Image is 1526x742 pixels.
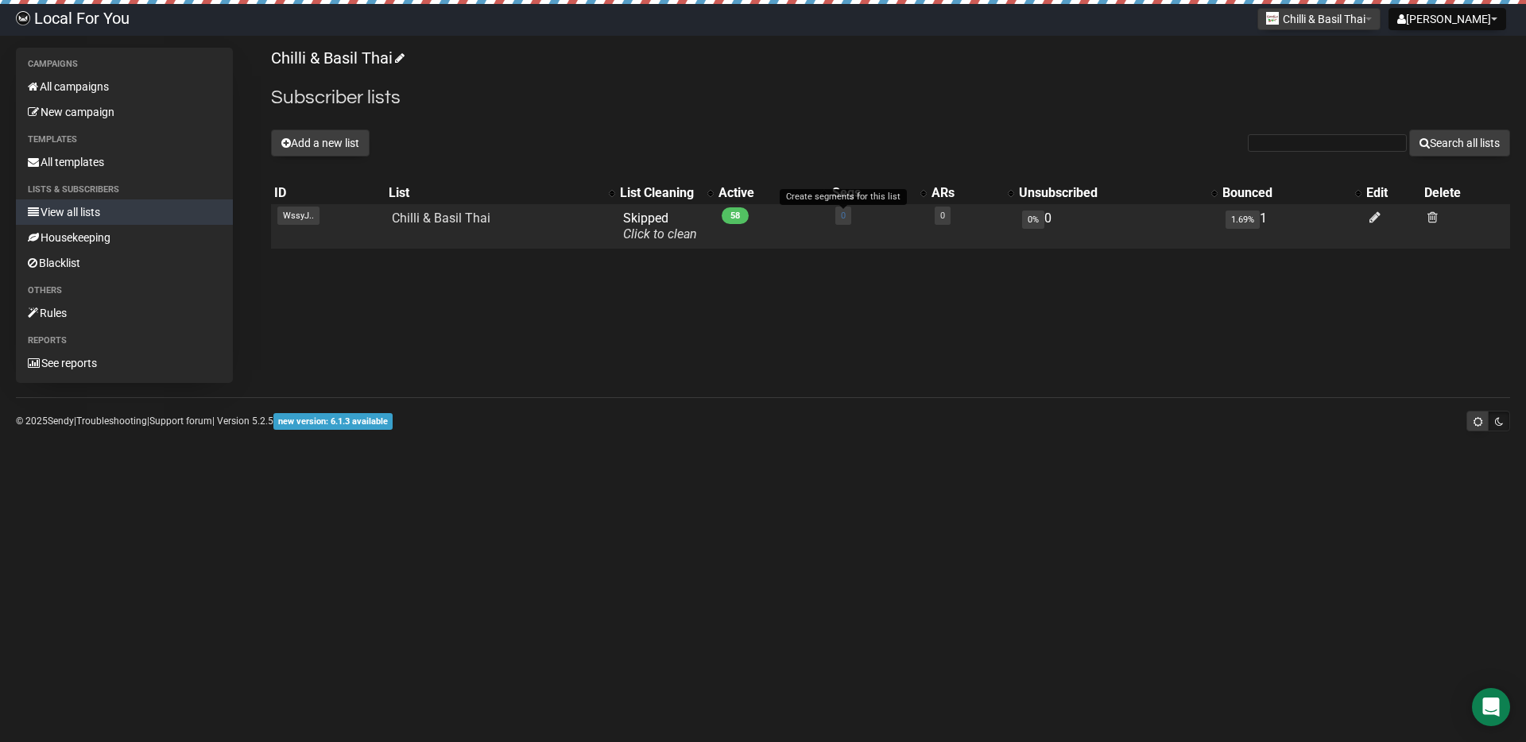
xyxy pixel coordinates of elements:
[841,211,846,221] a: 0
[1421,182,1510,204] th: Delete: No sort applied, sorting is disabled
[273,415,393,427] a: new version: 6.1.3 available
[1219,182,1363,204] th: Bounced: No sort applied, activate to apply an ascending sort
[1257,8,1381,30] button: Chilli & Basil Thai
[16,74,233,99] a: All campaigns
[1219,204,1363,249] td: 1
[16,149,233,175] a: All templates
[76,415,147,427] a: Troubleshooting
[16,331,233,350] li: Reports
[780,189,907,205] div: Create segments for this list
[928,182,1016,204] th: ARs: No sort applied, activate to apply an ascending sort
[1016,204,1219,249] td: 0
[16,300,233,326] a: Rules
[1366,185,1418,201] div: Edit
[623,226,697,242] a: Click to clean
[271,129,370,157] button: Add a new list
[271,182,385,204] th: ID: No sort applied, sorting is disabled
[48,415,74,427] a: Sendy
[385,182,617,204] th: List: No sort applied, activate to apply an ascending sort
[829,182,928,204] th: Segs: No sort applied, activate to apply an ascending sort
[722,207,749,224] span: 58
[1226,211,1260,229] span: 1.69%
[389,185,601,201] div: List
[1222,185,1347,201] div: Bounced
[1424,185,1507,201] div: Delete
[623,211,697,242] span: Skipped
[1389,8,1506,30] button: [PERSON_NAME]
[715,182,829,204] th: Active: No sort applied, activate to apply an ascending sort
[16,350,233,376] a: See reports
[620,185,699,201] div: List Cleaning
[1266,12,1279,25] img: 940.jpg
[273,413,393,430] span: new version: 6.1.3 available
[16,225,233,250] a: Housekeeping
[940,211,945,221] a: 0
[1409,129,1510,157] button: Search all lists
[16,412,393,430] p: © 2025 | | | Version 5.2.5
[16,199,233,225] a: View all lists
[1022,211,1044,229] span: 0%
[1016,182,1219,204] th: Unsubscribed: No sort applied, activate to apply an ascending sort
[16,250,233,276] a: Blacklist
[149,415,212,427] a: Support forum
[274,185,381,201] div: ID
[931,185,1000,201] div: ARs
[277,207,320,225] span: WssyJ..
[271,83,1510,112] h2: Subscriber lists
[16,281,233,300] li: Others
[617,182,715,204] th: List Cleaning: No sort applied, activate to apply an ascending sort
[16,11,30,25] img: d61d2441668da63f2d83084b75c85b29
[16,99,233,125] a: New campaign
[718,185,813,201] div: Active
[271,48,402,68] a: Chilli & Basil Thai
[16,130,233,149] li: Templates
[1472,688,1510,726] div: Open Intercom Messenger
[392,211,490,226] a: Chilli & Basil Thai
[16,55,233,74] li: Campaigns
[16,180,233,199] li: Lists & subscribers
[1363,182,1421,204] th: Edit: No sort applied, sorting is disabled
[1019,185,1203,201] div: Unsubscribed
